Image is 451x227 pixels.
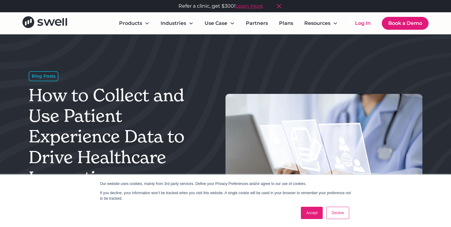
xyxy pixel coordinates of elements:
div: Resources [299,17,343,29]
a: Book a Demo [382,17,429,30]
a: home [22,16,67,30]
a: Learn More [235,2,263,10]
a: Accept [301,207,323,219]
div: Industries [161,20,186,27]
div: Refer a clinic, get $300! [178,2,263,10]
div: Industries [156,17,198,29]
div: Blog Posts [29,71,58,81]
div: Products [119,20,142,27]
div: Products [114,17,154,29]
a: Log In [349,17,377,29]
p: If you decline, your information won’t be tracked when you visit this website. A single cookie wi... [100,190,351,201]
a: Decline [326,207,349,219]
div: Use Case [205,20,227,27]
p: Our website uses cookies, mainly from 3rd party services. Define your Privacy Preferences and/or ... [100,181,351,187]
h1: How to Collect and Use Patient Experience Data to Drive Healthcare Innovation [29,85,213,188]
div: Use Case [200,17,240,29]
div: Resources [304,20,330,27]
a: Plans [274,17,298,29]
a: Partners [241,17,273,29]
